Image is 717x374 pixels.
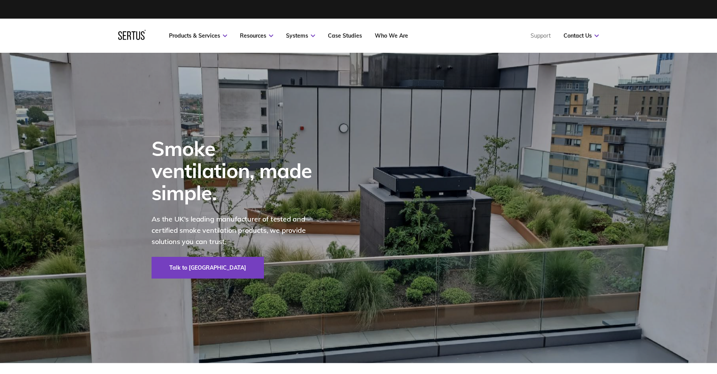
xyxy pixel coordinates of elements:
a: Case Studies [328,32,362,39]
a: Resources [240,32,273,39]
div: Smoke ventilation, made simple. [152,137,322,204]
a: Products & Services [169,32,227,39]
a: Systems [286,32,315,39]
a: Talk to [GEOGRAPHIC_DATA] [152,257,264,279]
a: Support [531,32,551,39]
p: As the UK's leading manufacturer of tested and certified smoke ventilation products, we provide s... [152,214,322,247]
a: Who We Are [375,32,408,39]
iframe: Chat Widget [678,337,717,374]
a: Contact Us [564,32,599,39]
